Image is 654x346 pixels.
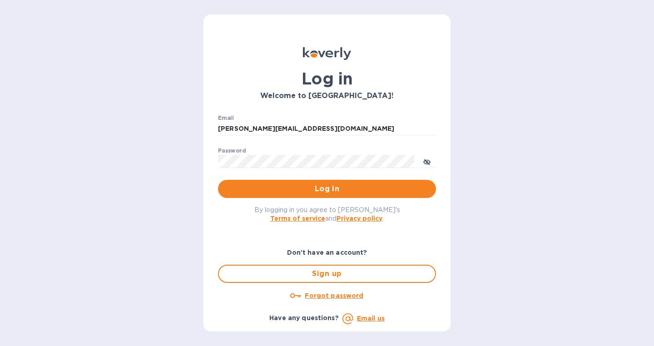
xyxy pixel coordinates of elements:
[225,183,429,194] span: Log in
[218,122,436,136] input: Enter email address
[337,215,382,222] a: Privacy policy
[357,315,385,322] a: Email us
[305,292,363,299] u: Forgot password
[269,314,339,321] b: Have any questions?
[418,152,436,170] button: toggle password visibility
[270,215,325,222] a: Terms of service
[218,69,436,88] h1: Log in
[218,180,436,198] button: Log in
[287,249,367,256] b: Don't have an account?
[218,148,246,153] label: Password
[218,265,436,283] button: Sign up
[254,206,400,222] span: By logging in you agree to [PERSON_NAME]'s and .
[303,47,351,60] img: Koverly
[226,268,428,279] span: Sign up
[218,92,436,100] h3: Welcome to [GEOGRAPHIC_DATA]!
[218,115,234,121] label: Email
